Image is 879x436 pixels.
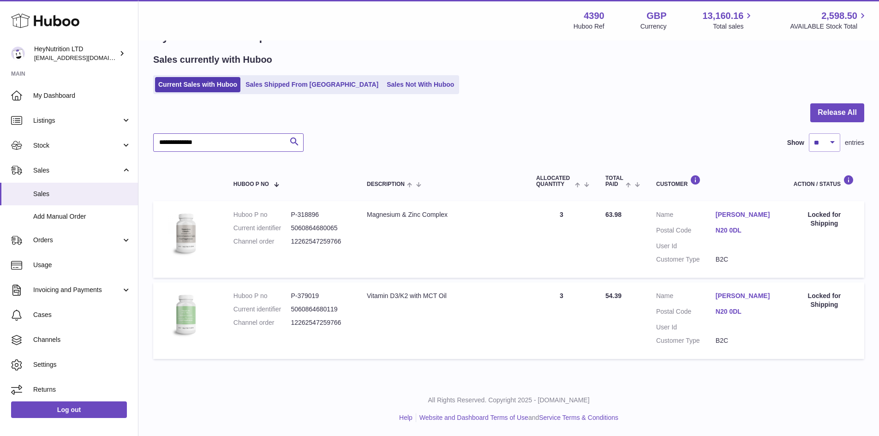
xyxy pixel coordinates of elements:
[367,210,518,219] div: Magnesium & Zinc Complex
[527,282,596,359] td: 3
[716,226,775,235] a: N20 0DL
[716,255,775,264] dd: B2C
[794,210,855,228] div: Locked for Shipping
[605,175,623,187] span: Total paid
[713,22,754,31] span: Total sales
[845,138,864,147] span: entries
[716,210,775,219] a: [PERSON_NAME]
[153,54,272,66] h2: Sales currently with Huboo
[790,10,868,31] a: 2,598.50 AVAILABLE Stock Total
[821,10,857,22] span: 2,598.50
[794,175,855,187] div: Action / Status
[33,166,121,175] span: Sales
[416,413,618,422] li: and
[155,77,240,92] a: Current Sales with Huboo
[291,210,348,219] dd: P-318896
[162,210,209,257] img: 43901725567059.jpg
[584,10,604,22] strong: 4390
[34,45,117,62] div: HeyNutrition LTD
[233,305,291,314] dt: Current identifier
[810,103,864,122] button: Release All
[399,414,413,421] a: Help
[794,292,855,309] div: Locked for Shipping
[646,10,666,22] strong: GBP
[233,237,291,246] dt: Channel order
[383,77,457,92] a: Sales Not With Huboo
[656,210,716,221] dt: Name
[33,236,121,245] span: Orders
[233,318,291,327] dt: Channel order
[33,360,131,369] span: Settings
[11,401,127,418] a: Log out
[33,261,131,269] span: Usage
[33,286,121,294] span: Invoicing and Payments
[11,47,25,60] img: info@heynutrition.com
[291,224,348,233] dd: 5060864680065
[605,292,622,299] span: 54.39
[146,396,872,405] p: All Rights Reserved. Copyright 2025 - [DOMAIN_NAME]
[656,292,716,303] dt: Name
[33,141,121,150] span: Stock
[33,311,131,319] span: Cases
[367,292,518,300] div: Vitamin D3/K2 with MCT Oil
[33,385,131,394] span: Returns
[34,54,136,61] span: [EMAIL_ADDRESS][DOMAIN_NAME]
[656,242,716,251] dt: User Id
[536,175,573,187] span: ALLOCATED Quantity
[702,10,754,31] a: 13,160.16 Total sales
[605,211,622,218] span: 63.98
[367,181,405,187] span: Description
[233,292,291,300] dt: Huboo P no
[527,201,596,278] td: 3
[656,323,716,332] dt: User Id
[716,336,775,345] dd: B2C
[716,307,775,316] a: N20 0DL
[233,224,291,233] dt: Current identifier
[33,335,131,344] span: Channels
[419,414,528,421] a: Website and Dashboard Terms of Use
[33,212,131,221] span: Add Manual Order
[162,292,209,338] img: 43901725566257.jpg
[233,210,291,219] dt: Huboo P no
[656,226,716,237] dt: Postal Code
[702,10,743,22] span: 13,160.16
[656,307,716,318] dt: Postal Code
[656,336,716,345] dt: Customer Type
[291,305,348,314] dd: 5060864680119
[640,22,667,31] div: Currency
[790,22,868,31] span: AVAILABLE Stock Total
[33,190,131,198] span: Sales
[33,116,121,125] span: Listings
[233,181,269,187] span: Huboo P no
[716,292,775,300] a: [PERSON_NAME]
[574,22,604,31] div: Huboo Ref
[291,318,348,327] dd: 12262547259766
[291,292,348,300] dd: P-379019
[539,414,618,421] a: Service Terms & Conditions
[656,175,775,187] div: Customer
[33,91,131,100] span: My Dashboard
[242,77,382,92] a: Sales Shipped From [GEOGRAPHIC_DATA]
[787,138,804,147] label: Show
[656,255,716,264] dt: Customer Type
[291,237,348,246] dd: 12262547259766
